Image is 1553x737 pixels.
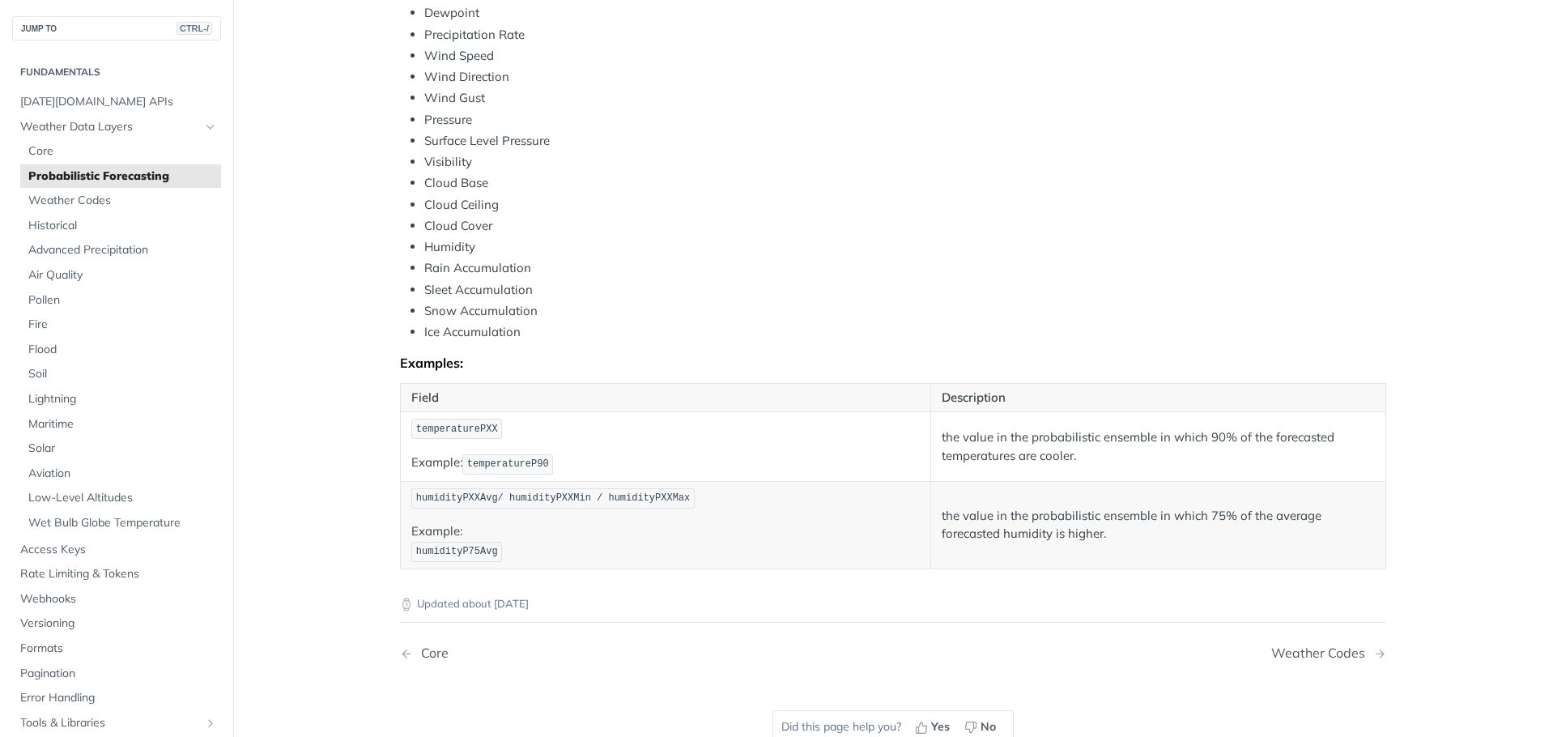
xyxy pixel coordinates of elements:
[12,65,221,79] h2: Fundamentals
[424,4,1386,23] li: Dewpoint
[411,389,920,407] p: Field
[931,718,950,735] span: Yes
[177,22,212,35] span: CTRL-/
[28,366,217,382] span: Soil
[20,387,221,411] a: Lightning
[28,515,217,531] span: Wet Bulb Globe Temperature
[400,645,823,661] a: Previous Page: Core
[12,538,221,562] a: Access Keys
[942,389,1375,407] p: Description
[411,453,920,476] p: Example:
[20,362,221,386] a: Soil
[20,338,221,362] a: Flood
[12,562,221,586] a: Rate Limiting & Tokens
[20,690,217,706] span: Error Handling
[424,174,1386,193] li: Cloud Base
[12,662,221,686] a: Pagination
[20,641,217,657] span: Formats
[20,511,221,535] a: Wet Bulb Globe Temperature
[424,217,1386,236] li: Cloud Cover
[416,424,498,435] span: temperaturePXX
[28,143,217,160] span: Core
[20,486,221,510] a: Low-Level Altitudes
[28,342,217,358] span: Flood
[12,115,221,139] a: Weather Data LayersHide subpages for Weather Data Layers
[424,302,1386,321] li: Snow Accumulation
[424,323,1386,342] li: Ice Accumulation
[28,267,217,283] span: Air Quality
[424,153,1386,172] li: Visibility
[424,259,1386,278] li: Rain Accumulation
[20,189,221,213] a: Weather Codes
[424,111,1386,130] li: Pressure
[20,214,221,238] a: Historical
[28,466,217,482] span: Aviation
[20,94,217,110] span: [DATE][DOMAIN_NAME] APIs
[20,542,217,558] span: Access Keys
[28,242,217,258] span: Advanced Precipitation
[942,507,1375,543] p: the value in the probabilistic ensemble in which 75% of the average forecasted humidity is higher.
[20,566,217,582] span: Rate Limiting & Tokens
[20,164,221,189] a: Probabilistic Forecasting
[20,666,217,682] span: Pagination
[416,546,498,557] span: humidityP75Avg
[28,218,217,234] span: Historical
[12,637,221,661] a: Formats
[12,16,221,40] button: JUMP TOCTRL-/
[28,193,217,209] span: Weather Codes
[20,288,221,313] a: Pollen
[424,132,1386,151] li: Surface Level Pressure
[981,718,996,735] span: No
[12,587,221,611] a: Webhooks
[28,168,217,185] span: Probabilistic Forecasting
[28,441,217,457] span: Solar
[20,238,221,262] a: Advanced Precipitation
[413,645,449,661] div: Core
[400,355,1386,371] div: Examples:
[424,47,1386,66] li: Wind Speed
[942,428,1375,465] p: the value in the probabilistic ensemble in which 90% of the forecasted temperatures are cooler.
[1271,645,1386,661] a: Next Page: Weather Codes
[20,313,221,337] a: Fire
[424,26,1386,45] li: Precipitation Rate
[20,119,200,135] span: Weather Data Layers
[204,121,217,134] button: Hide subpages for Weather Data Layers
[20,263,221,288] a: Air Quality
[400,629,1386,677] nav: Pagination Controls
[204,717,217,730] button: Show subpages for Tools & Libraries
[20,412,221,437] a: Maritime
[424,281,1386,300] li: Sleet Accumulation
[20,437,221,461] a: Solar
[424,196,1386,215] li: Cloud Ceiling
[20,616,217,632] span: Versioning
[20,591,217,607] span: Webhooks
[28,317,217,333] span: Fire
[424,89,1386,108] li: Wind Gust
[424,68,1386,87] li: Wind Direction
[28,490,217,506] span: Low-Level Altitudes
[467,458,549,470] span: temperatureP90
[400,596,1386,612] p: Updated about [DATE]
[1271,645,1373,661] div: Weather Codes
[20,462,221,486] a: Aviation
[20,139,221,164] a: Core
[28,416,217,432] span: Maritime
[28,391,217,407] span: Lightning
[411,522,920,564] p: Example:
[12,90,221,114] a: [DATE][DOMAIN_NAME] APIs
[20,715,200,731] span: Tools & Libraries
[12,611,221,636] a: Versioning
[424,238,1386,257] li: Humidity
[12,686,221,710] a: Error Handling
[12,711,221,735] a: Tools & LibrariesShow subpages for Tools & Libraries
[28,292,217,309] span: Pollen
[416,492,690,504] span: humidityPXXAvg/ humidityPXXMin / humidityPXXMax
